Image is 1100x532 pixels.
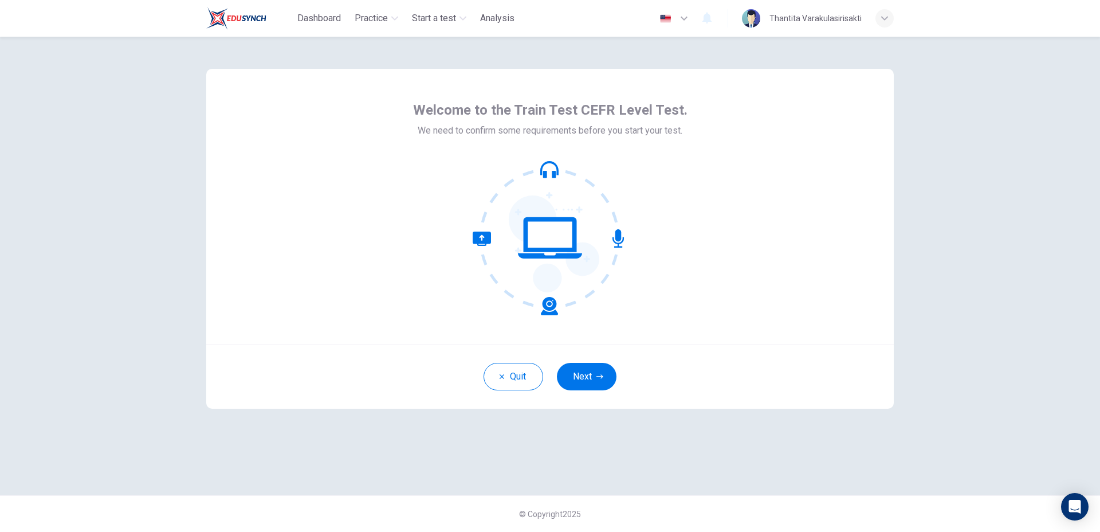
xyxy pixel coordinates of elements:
div: Open Intercom Messenger [1061,493,1089,521]
button: Dashboard [293,8,345,29]
button: Next [557,363,616,390]
img: en [658,14,673,23]
span: © Copyright 2025 [519,510,581,519]
button: Analysis [476,8,519,29]
div: Thantita Varakulasirisakti [769,11,862,25]
button: Start a test [407,8,471,29]
span: Analysis [480,11,514,25]
button: Quit [484,363,543,390]
span: Practice [355,11,388,25]
img: Train Test logo [206,7,266,30]
a: Train Test logo [206,7,293,30]
button: Practice [350,8,403,29]
span: Welcome to the Train Test CEFR Level Test. [413,101,687,119]
span: We need to confirm some requirements before you start your test. [418,124,682,138]
span: Start a test [412,11,456,25]
img: Profile picture [742,9,760,28]
span: Dashboard [297,11,341,25]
